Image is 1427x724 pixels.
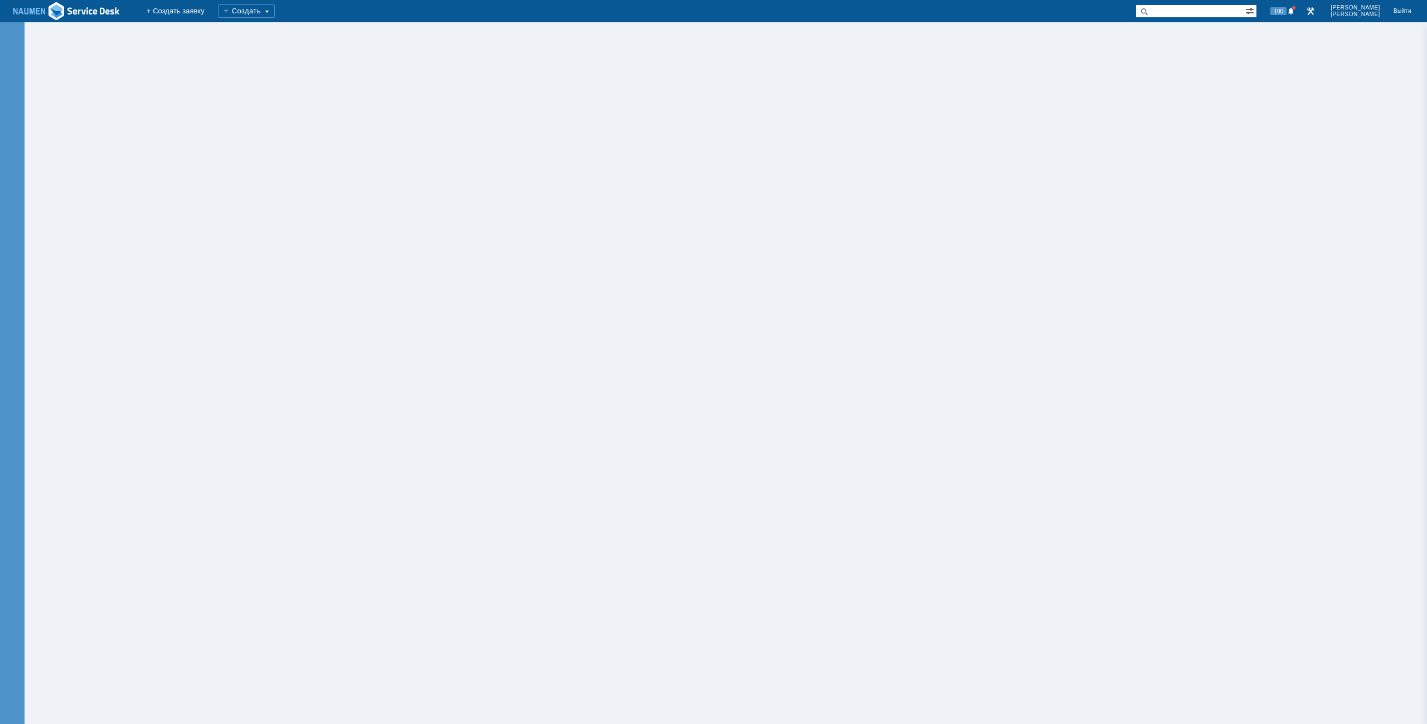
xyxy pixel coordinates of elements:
[1331,4,1380,11] span: [PERSON_NAME]
[1245,5,1256,16] span: Расширенный поиск
[13,1,120,21] img: Ad3g3kIAYj9CAAAAAElFTkSuQmCC
[13,1,120,21] a: Перейти на домашнюю страницу
[218,4,275,18] div: Создать
[1270,7,1287,15] span: 100
[1331,11,1380,18] span: [PERSON_NAME]
[1304,4,1317,18] a: Перейти в интерфейс администратора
